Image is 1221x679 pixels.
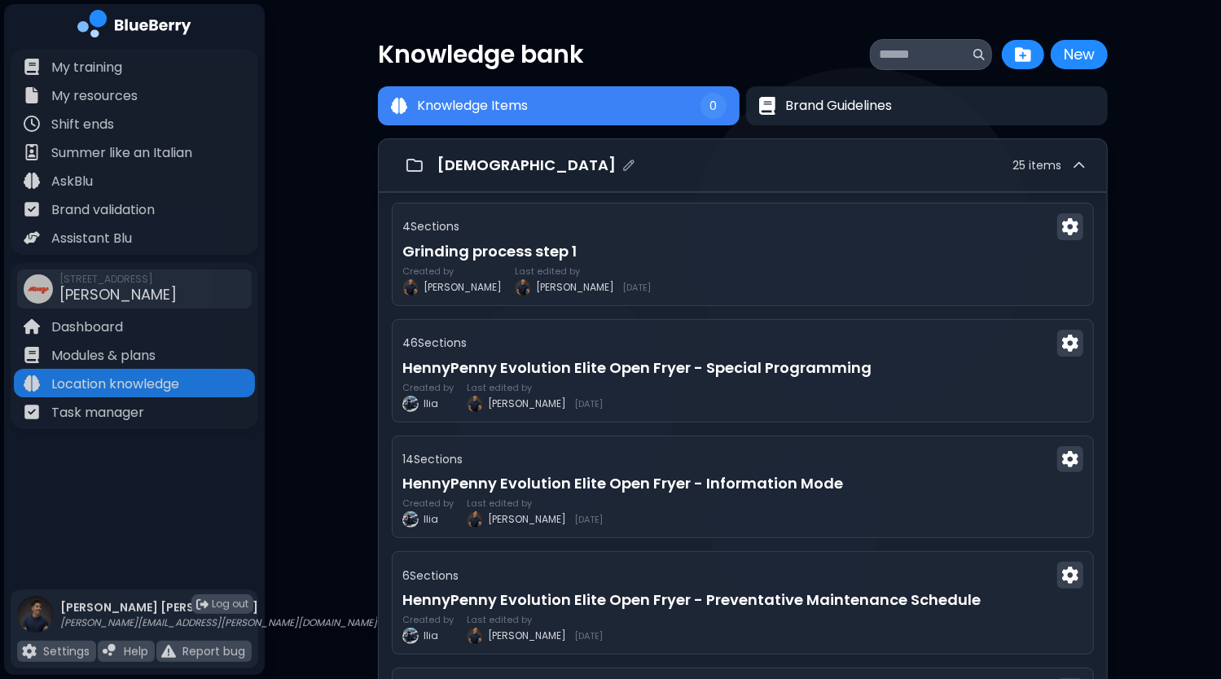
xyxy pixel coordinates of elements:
img: file icon [22,644,37,659]
div: 14SectionsMenuHennyPenny Evolution Elite Open Fryer - Information ModeCreated byprofile imageIlia... [392,436,1094,539]
p: AskBlu [51,172,93,191]
img: Menu [1062,567,1078,584]
p: Created by [402,498,454,508]
p: Summer like an Italian [51,143,192,163]
span: Ilia [424,513,438,526]
p: Assistant Blu [51,229,132,248]
img: Knowledge Items [391,98,407,114]
img: file icon [24,173,40,189]
span: [DATE] [622,283,651,292]
h3: HennyPenny Evolution Elite Open Fryer - Information Mode [402,472,1083,495]
p: My training [51,58,122,77]
img: profile image [402,628,419,644]
p: [DEMOGRAPHIC_DATA] [437,154,616,177]
span: [PERSON_NAME] [59,284,177,304]
span: Knowledge Items [417,96,528,116]
div: 6SectionsMenuHennyPenny Evolution Elite Open Fryer - Preventative Maintenance ScheduleCreated byp... [392,551,1094,655]
p: 4 Section s [402,219,459,234]
p: Report bug [182,644,245,659]
span: [DATE] [574,399,603,409]
span: Ilia [424,629,438,642]
span: Ilia [424,397,438,410]
img: file icon [24,347,40,363]
button: Edit folder name [622,159,635,172]
button: Knowledge ItemsKnowledge Items0 [378,86,740,125]
span: [PERSON_NAME] [488,513,566,526]
img: search icon [973,49,985,60]
p: Last edited by [467,383,603,392]
p: My resources [51,86,138,106]
img: file icon [24,116,40,132]
img: file icon [161,644,176,659]
span: Brand Guidelines [785,96,892,116]
span: item s [1029,157,1061,173]
p: Dashboard [51,318,123,337]
img: file icon [24,375,40,392]
p: [PERSON_NAME] [PERSON_NAME] [60,600,377,615]
img: company thumbnail [24,274,53,304]
span: [PERSON_NAME] [488,629,566,642]
p: Created by [402,615,454,624]
img: profile image [515,279,531,296]
p: Brand validation [51,200,155,220]
span: [STREET_ADDRESS] [59,273,177,286]
img: profile image [402,396,419,412]
span: 0 [710,99,718,113]
h3: HennyPenny Evolution Elite Open Fryer - Preventative Maintenance Schedule [402,589,1083,611]
img: file icon [24,230,40,246]
img: file icon [103,644,117,659]
img: profile image [467,511,483,528]
span: Log out [212,598,248,611]
p: 46 Section s [402,335,467,350]
p: [PERSON_NAME][EMAIL_ADDRESS][PERSON_NAME][DOMAIN_NAME] [60,616,377,629]
img: Brand Guidelines [759,97,775,116]
p: 14 Section s [402,452,463,467]
p: Task manager [51,403,144,423]
p: Modules & plans [51,346,156,366]
img: Menu [1062,218,1078,235]
span: [DATE] [574,631,603,641]
img: profile image [402,279,419,296]
p: Location knowledge [51,375,179,394]
button: Brand GuidelinesBrand Guidelines [746,86,1108,125]
img: profile image [467,396,483,412]
p: Created by [402,266,502,276]
h3: HennyPenny Evolution Elite Open Fryer - Special Programming [402,357,1083,379]
span: 25 [1012,158,1061,173]
p: Last edited by [467,615,603,624]
div: 4SectionsMenuGrinding process step 1Created byprofile image[PERSON_NAME]Last edited byprofile ima... [392,203,1094,306]
span: [PERSON_NAME] [424,281,502,294]
img: logout [196,598,209,611]
img: file icon [24,318,40,335]
p: Shift ends [51,115,114,134]
img: file icon [24,404,40,420]
p: Knowledge bank [378,40,584,69]
img: file icon [24,87,40,103]
p: Created by [402,383,454,392]
span: [DATE] [574,515,603,524]
span: [PERSON_NAME] [536,281,614,294]
img: profile image [402,511,419,528]
img: profile photo [17,596,54,649]
img: profile image [467,628,483,644]
img: file icon [24,144,40,160]
img: file icon [24,201,40,217]
h3: Grinding process step 1 [402,240,1083,263]
p: 6 Section s [402,568,459,583]
img: Menu [1062,335,1078,352]
img: company logo [77,10,191,43]
img: file icon [24,59,40,75]
button: New [1051,40,1108,69]
p: Help [124,644,148,659]
span: [PERSON_NAME] [488,397,566,410]
img: Menu [1062,451,1078,468]
p: Settings [43,644,90,659]
p: Last edited by [467,498,603,508]
img: folder plus icon [1015,46,1031,63]
div: 46SectionsMenuHennyPenny Evolution Elite Open Fryer - Special ProgrammingCreated byprofile imageI... [392,319,1094,423]
p: Last edited by [515,266,651,276]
